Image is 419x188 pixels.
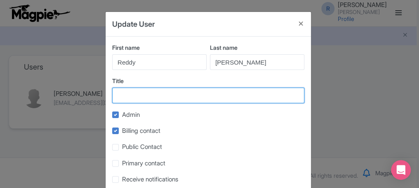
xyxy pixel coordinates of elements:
span: First name [112,44,140,51]
span: Admin [122,111,140,118]
span: Receive notifications [122,175,178,183]
h4: Update User [112,19,155,30]
span: Public Contact [122,143,162,151]
span: Primary contact [122,159,165,167]
div: Open Intercom Messenger [391,160,411,180]
span: Title [112,77,124,84]
button: Close [291,12,311,35]
span: Last name [210,44,238,51]
span: Billing contact [122,127,160,135]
